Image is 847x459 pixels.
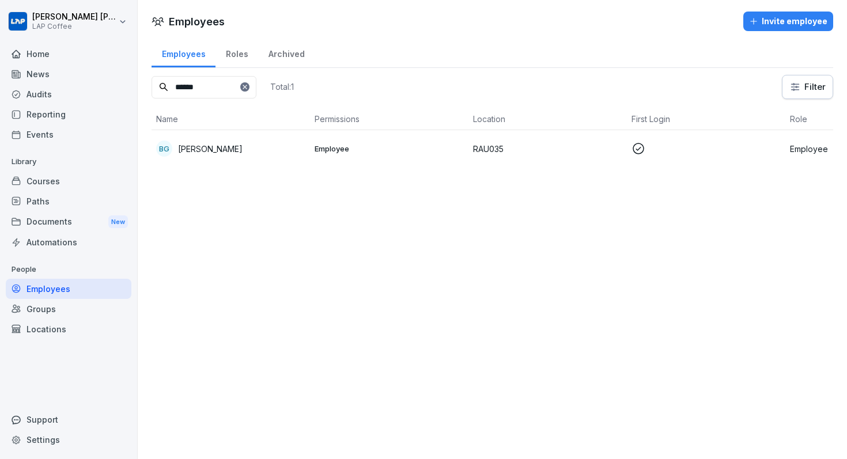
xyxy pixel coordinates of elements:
[32,12,116,22] p: [PERSON_NAME] [PERSON_NAME]
[473,143,622,155] p: RAU035
[782,75,833,98] button: Filter
[6,44,131,64] a: Home
[6,299,131,319] a: Groups
[6,430,131,450] a: Settings
[315,143,464,154] p: Employee
[32,22,116,31] p: LAP Coffee
[6,319,131,339] a: Locations
[215,38,258,67] a: Roles
[152,38,215,67] a: Employees
[6,279,131,299] a: Employees
[108,215,128,229] div: New
[468,108,627,130] th: Location
[152,108,310,130] th: Name
[6,64,131,84] a: News
[6,104,131,124] a: Reporting
[6,211,131,233] a: DocumentsNew
[6,84,131,104] a: Audits
[6,191,131,211] a: Paths
[6,211,131,233] div: Documents
[270,81,294,92] p: Total: 1
[6,124,131,145] a: Events
[156,141,172,157] div: BG
[6,153,131,171] p: Library
[789,81,826,93] div: Filter
[6,260,131,279] p: People
[6,171,131,191] a: Courses
[6,409,131,430] div: Support
[258,38,315,67] a: Archived
[178,143,243,155] p: [PERSON_NAME]
[743,12,833,31] button: Invite employee
[749,15,827,28] div: Invite employee
[627,108,785,130] th: First Login
[169,14,225,29] h1: Employees
[310,108,468,130] th: Permissions
[6,232,131,252] a: Automations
